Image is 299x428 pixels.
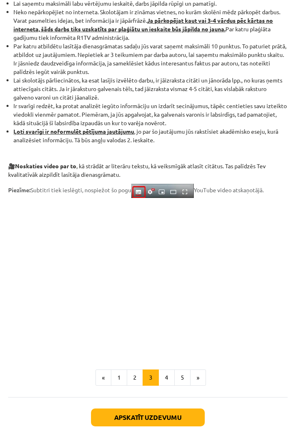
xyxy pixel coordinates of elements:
strong: Piezīme: [8,186,30,193]
button: « [95,369,111,386]
li: Par katru atbildētu lasītāja dienasgrāmatas sadaļu jūs varat saņemt maksimāli 10 punktus. To patu... [13,42,288,76]
strong: Noskaties video par to [15,162,76,169]
button: 3 [143,369,159,386]
li: , jo par šo jautājumu jūs rakstīsiet akadēmisko eseju, kurā analizēsiet informāciju. Tā būs angļu... [13,127,288,144]
span: Subtitri tiek ieslēgti, nospiežot šo pogu YouTube video atskaņotājā. [8,186,264,193]
button: 5 [174,369,191,386]
p: 🎥 , kā strādāt ar literāru tekstu, kā veiksmīgāk atlasīt citātus. Tas palīdzēs Tev kvalitatīvāk a... [8,162,288,179]
li: Ir svarīgi redzēt, ka protat analizēt iegūto informāciju un izdarīt secinājumus, tāpēc centieties... [13,102,288,127]
button: Apskatīt uzdevumu [91,408,205,426]
li: Neko nepārkopējiet no interneta. Skolotājam ir zināmas vietnes, no kurām skolēni mēdz pārkopēt da... [13,8,288,42]
button: 4 [158,369,175,386]
nav: Page navigation example [8,369,288,386]
button: 2 [127,369,143,386]
li: Lai skolotājs pārliecinātos, ka esat lasījis izvēlēto darbu, ir jāizraksta citāti un jānorāda lpp... [13,76,288,102]
button: » [190,369,206,386]
strong: Ļoti svarīgi ir noformulēt pētījuma jautājumu [13,128,134,135]
button: 1 [111,369,127,386]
